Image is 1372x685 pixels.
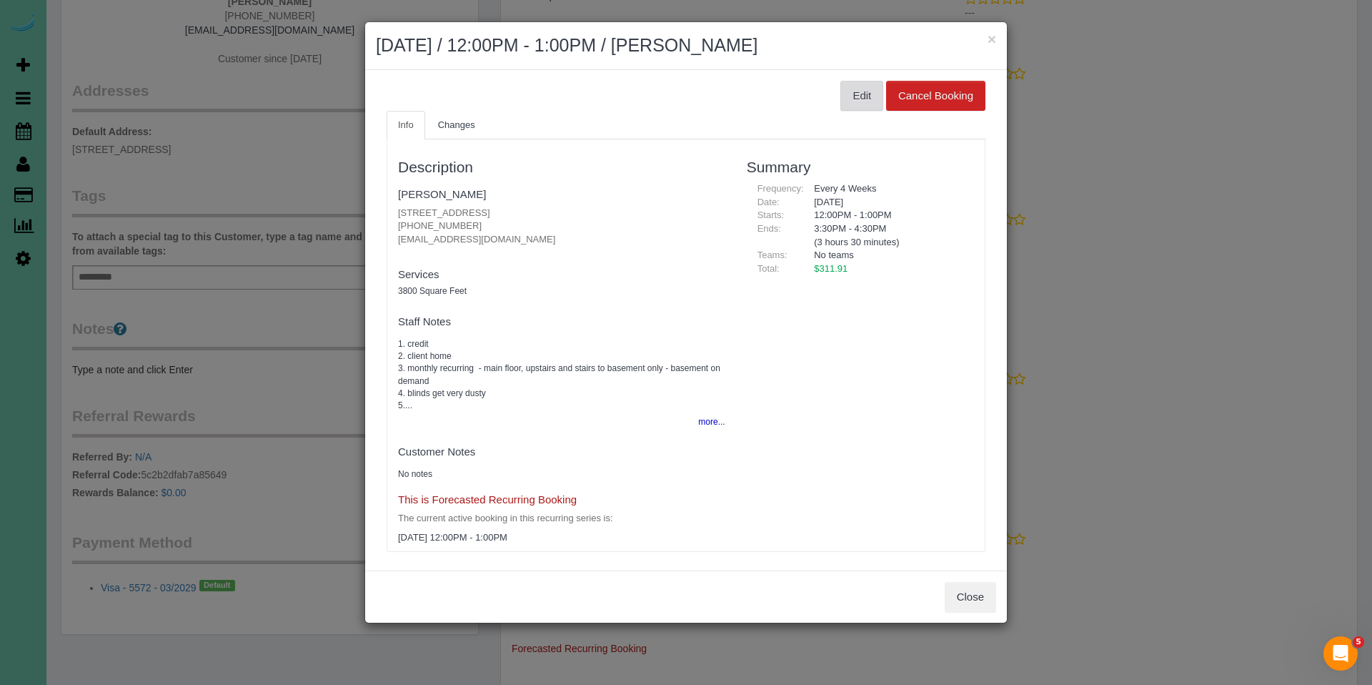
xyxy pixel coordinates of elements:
[427,111,487,140] a: Changes
[814,263,847,274] span: $311.91
[387,111,425,140] a: Info
[803,182,974,196] div: Every 4 Weeks
[1353,636,1364,648] span: 5
[814,250,854,260] span: No teams
[988,31,996,46] button: ×
[803,196,974,210] div: [DATE]
[398,207,725,247] p: [STREET_ADDRESS] [PHONE_NUMBER] [EMAIL_ADDRESS][DOMAIN_NAME]
[398,468,725,481] pre: No notes
[398,316,725,328] h4: Staff Notes
[886,81,985,111] button: Cancel Booking
[1323,636,1358,671] iframe: Intercom live chat
[945,582,996,612] button: Close
[690,412,725,433] button: more...
[757,197,780,207] span: Date:
[398,188,486,200] a: [PERSON_NAME]
[757,210,785,220] span: Starts:
[757,263,780,274] span: Total:
[398,159,725,175] h3: Description
[757,223,781,234] span: Ends:
[398,287,725,296] h5: 3800 Square Feet
[803,209,974,222] div: 12:00PM - 1:00PM
[840,81,883,111] button: Edit
[747,159,974,175] h3: Summary
[757,250,787,260] span: Teams:
[398,532,507,543] span: [DATE] 12:00PM - 1:00PM
[398,269,725,281] h4: Services
[398,494,725,506] h4: This is Forecasted Recurring Booking
[757,183,804,194] span: Frequency:
[398,512,725,526] p: The current active booking in this recurring series is:
[438,119,475,130] span: Changes
[398,338,725,412] pre: 1. credit 2. client home 3. monthly recurring - main floor, upstairs and stairs to basement only ...
[398,446,725,458] h4: Customer Notes
[398,119,414,130] span: Info
[803,222,974,249] div: 3:30PM - 4:30PM (3 hours 30 minutes)
[376,33,996,59] h2: [DATE] / 12:00PM - 1:00PM / [PERSON_NAME]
